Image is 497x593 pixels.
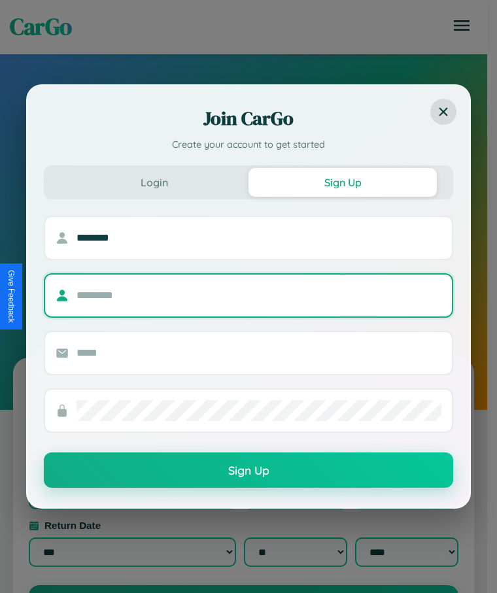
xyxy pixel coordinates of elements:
div: Give Feedback [7,270,16,323]
button: Login [60,168,248,197]
h2: Join CarGo [44,105,453,131]
button: Sign Up [44,452,453,488]
button: Sign Up [248,168,437,197]
p: Create your account to get started [44,138,453,152]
